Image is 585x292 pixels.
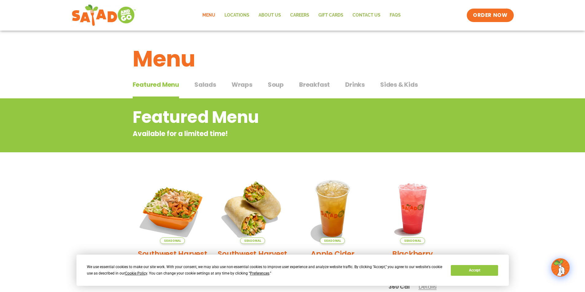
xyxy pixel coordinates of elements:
[377,173,448,244] img: Product photo for Blackberry Bramble Lemonade
[125,271,147,275] span: Cookie Policy
[198,8,405,22] nav: Menu
[451,265,498,276] button: Accept
[419,283,437,290] span: Details
[345,80,365,89] span: Drinks
[133,78,453,99] div: Tabbed content
[72,3,136,28] img: new-SAG-logo-768×292
[286,8,314,22] a: Careers
[76,255,509,286] div: Cookie Consent Prompt
[133,105,403,130] h2: Featured Menu
[217,173,288,244] img: Product photo for Southwest Harvest Wrap
[385,8,405,22] a: FAQs
[380,80,418,89] span: Sides & Kids
[377,248,448,281] h2: Blackberry [PERSON_NAME] Lemonade
[87,264,443,277] div: We use essential cookies to make our site work. With your consent, we may also use non-essential ...
[220,8,254,22] a: Locations
[232,80,252,89] span: Wraps
[400,237,425,244] span: Seasonal
[198,8,220,22] a: Menu
[133,42,453,75] h1: Menu
[297,248,368,270] h2: Apple Cider Lemonade
[552,259,569,276] img: wpChatIcon
[240,237,265,244] span: Seasonal
[160,237,185,244] span: Seasonal
[467,9,513,22] a: ORDER NOW
[133,80,179,89] span: Featured Menu
[133,129,403,139] p: Available for a limited time!
[320,237,345,244] span: Seasonal
[250,271,269,275] span: Preferences
[473,12,507,19] span: ORDER NOW
[194,80,216,89] span: Salads
[314,8,348,22] a: GIFT CARDS
[299,80,330,89] span: Breakfast
[297,173,368,244] img: Product photo for Apple Cider Lemonade
[254,8,286,22] a: About Us
[388,283,410,291] span: 360 Cal
[137,248,208,270] h2: Southwest Harvest Salad
[137,173,208,244] img: Product photo for Southwest Harvest Salad
[217,248,288,270] h2: Southwest Harvest Wrap
[348,8,385,22] a: Contact Us
[268,80,284,89] span: Soup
